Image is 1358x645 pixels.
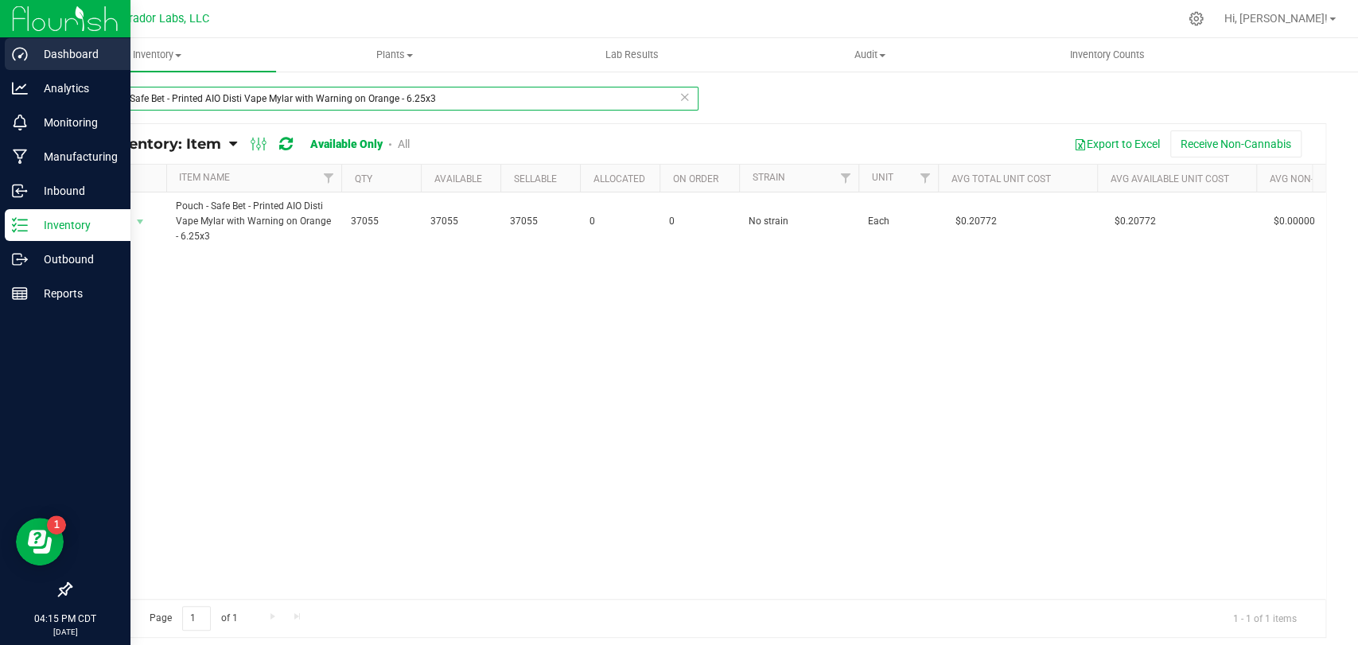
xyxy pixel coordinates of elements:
p: Dashboard [28,45,123,64]
a: Filter [315,165,341,192]
span: Page of 1 [136,606,251,631]
p: [DATE] [7,626,123,638]
a: Avg Available Unit Cost [1110,173,1228,185]
a: All [398,138,410,150]
a: Qty [354,173,372,185]
button: Export to Excel [1064,130,1170,157]
iframe: Resource center unread badge [47,515,66,534]
p: Outbound [28,250,123,269]
p: Reports [28,284,123,303]
inline-svg: Manufacturing [12,149,28,165]
span: $0.00000 [1266,210,1323,233]
inline-svg: Analytics [12,80,28,96]
a: Inventory Counts [988,38,1226,72]
p: Inbound [28,181,123,200]
p: 04:15 PM CDT [7,612,123,626]
inline-svg: Inbound [12,183,28,199]
a: Unit [871,172,893,183]
span: Each [868,214,928,229]
inline-svg: Reports [12,286,28,301]
span: $0.20772 [947,210,1005,233]
a: Plants [276,38,514,72]
span: Pouch - Safe Bet - Printed AIO Disti Vape Mylar with Warning on Orange - 6.25x3 [176,199,332,245]
input: Search Item Name, Retail Display Name, SKU, Part Number... [70,87,698,111]
inline-svg: Inventory [12,217,28,233]
span: All Inventory: Item [83,135,221,153]
p: Inventory [28,216,123,235]
p: Monitoring [28,113,123,132]
span: 37055 [510,214,570,229]
inline-svg: Outbound [12,251,28,267]
a: On Order [672,173,718,185]
inline-svg: Dashboard [12,46,28,62]
iframe: Resource center [16,518,64,565]
button: Receive Non-Cannabis [1170,130,1302,157]
span: 37055 [430,214,491,229]
span: 37055 [351,214,411,229]
span: Inventory [38,48,276,62]
span: select [130,211,150,233]
input: 1 [182,606,211,631]
span: Audit [752,48,988,62]
span: Lab Results [584,48,680,62]
inline-svg: Monitoring [12,115,28,130]
span: Curador Labs, LLC [115,12,209,25]
a: Lab Results [513,38,751,72]
span: Hi, [PERSON_NAME]! [1224,12,1328,25]
a: Audit [751,38,989,72]
span: No strain [749,214,849,229]
a: Strain [752,172,784,183]
p: Manufacturing [28,147,123,166]
span: Inventory Counts [1049,48,1166,62]
a: Avg Total Unit Cost [951,173,1050,185]
a: Available [434,173,481,185]
span: 0 [590,214,650,229]
a: Sellable [513,173,556,185]
span: Plants [277,48,513,62]
a: Item Name [179,172,230,183]
span: $0.20772 [1107,210,1164,233]
a: Available Only [310,138,383,150]
a: Filter [912,165,938,192]
a: Allocated [593,173,644,185]
span: 0 [669,214,730,229]
p: Analytics [28,79,123,98]
div: Manage settings [1186,11,1206,26]
a: All Inventory: Item [83,135,229,153]
span: 1 - 1 of 1 items [1220,606,1309,630]
a: Inventory [38,38,276,72]
span: Clear [679,87,691,107]
a: Filter [832,165,858,192]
